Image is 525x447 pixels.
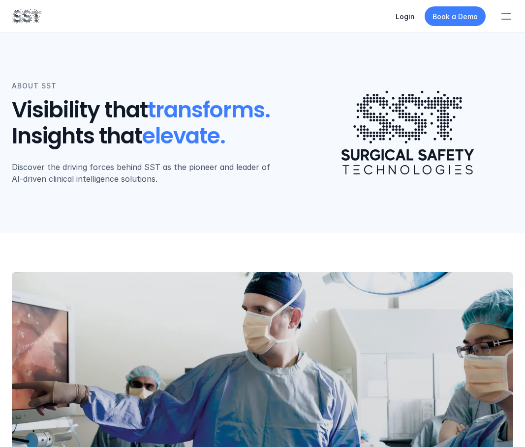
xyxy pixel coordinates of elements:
p: Book a Demo [432,11,478,22]
img: SST logo [12,8,41,25]
span: Visibility that [12,95,148,125]
span: elevate. [142,121,225,151]
p: Discover the driving forces behind SST as the pioneer and leader of AI-driven clinical intelligen... [12,161,283,185]
span: transforms. [148,95,270,125]
img: Surgical Safety Technologies logo [329,77,488,189]
a: Login [396,12,415,21]
span: Insights that [12,121,142,151]
p: ABOUT SST [12,81,57,91]
a: Book a Demo [425,6,486,26]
